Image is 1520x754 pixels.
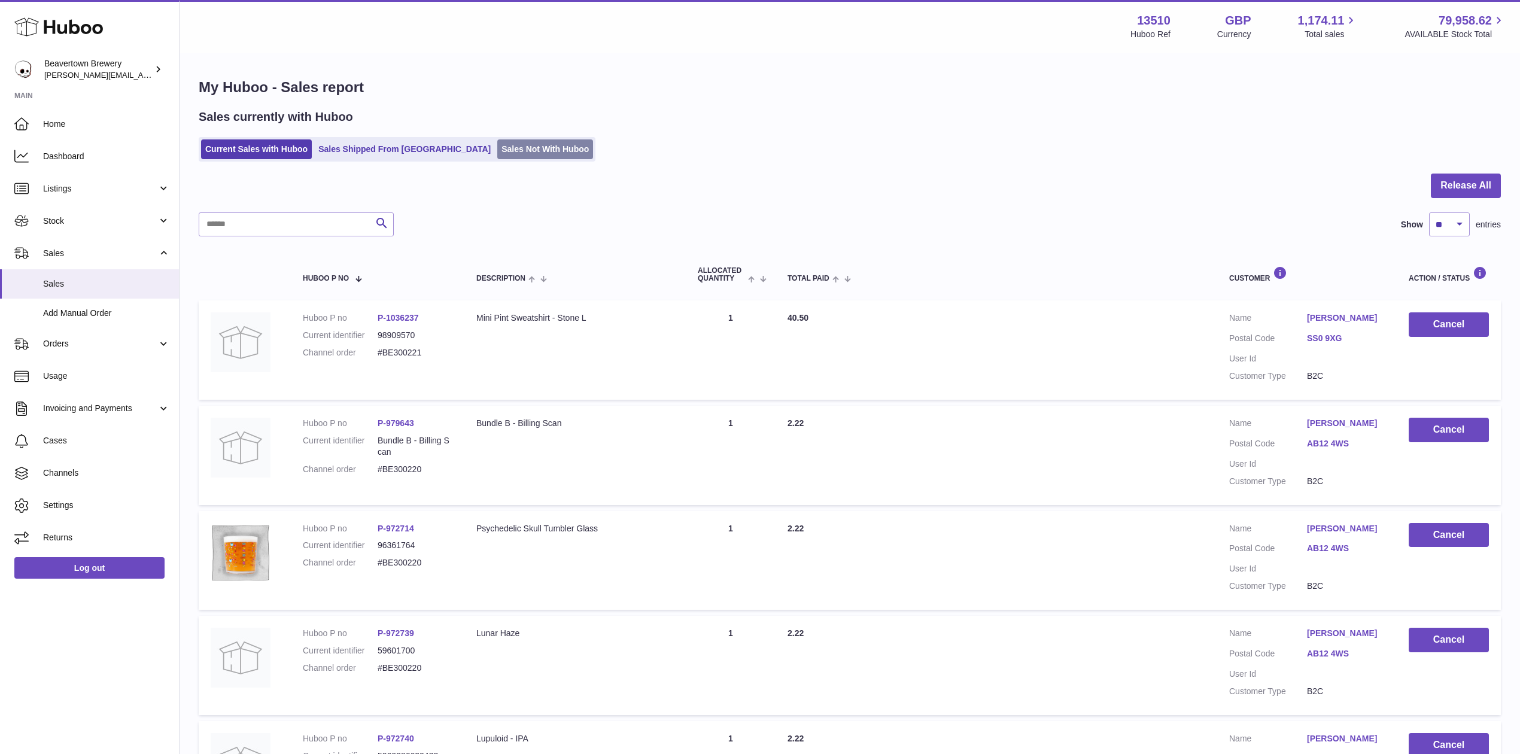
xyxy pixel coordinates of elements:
[1298,13,1345,29] span: 1,174.11
[1229,312,1307,327] dt: Name
[1229,668,1307,680] dt: User Id
[1130,29,1171,40] div: Huboo Ref
[1307,686,1385,697] dd: B2C
[43,248,157,259] span: Sales
[476,523,674,534] div: Psychedelic Skull Tumbler Glass
[378,347,452,358] dd: #BE300221
[1307,438,1385,449] a: AB12 4WS
[476,733,674,744] div: Lupuloid - IPA
[476,312,674,324] div: Mini Pint Sweatshirt - Stone L
[1305,29,1358,40] span: Total sales
[1307,580,1385,592] dd: B2C
[686,406,776,505] td: 1
[1137,13,1171,29] strong: 13510
[378,435,452,458] dd: Bundle B - Billing Scan
[43,403,157,414] span: Invoicing and Payments
[1229,353,1307,364] dt: User Id
[1409,523,1489,548] button: Cancel
[788,734,804,743] span: 2.22
[199,78,1501,97] h1: My Huboo - Sales report
[43,500,170,511] span: Settings
[211,418,270,478] img: no-photo.jpg
[1229,476,1307,487] dt: Customer Type
[1307,628,1385,639] a: [PERSON_NAME]
[303,464,378,475] dt: Channel order
[14,557,165,579] a: Log out
[788,313,808,323] span: 40.50
[497,139,593,159] a: Sales Not With Huboo
[43,118,170,130] span: Home
[378,540,452,551] dd: 96361764
[1229,438,1307,452] dt: Postal Code
[43,370,170,382] span: Usage
[698,267,745,282] span: ALLOCATED Quantity
[303,557,378,568] dt: Channel order
[1225,13,1251,29] strong: GBP
[1307,543,1385,554] a: AB12 4WS
[1476,219,1501,230] span: entries
[1229,563,1307,574] dt: User Id
[1439,13,1492,29] span: 79,958.62
[788,524,804,533] span: 2.22
[43,308,170,319] span: Add Manual Order
[788,628,804,638] span: 2.22
[14,60,32,78] img: Matthew.McCormack@beavertownbrewery.co.uk
[476,418,674,429] div: Bundle B - Billing Scan
[686,300,776,400] td: 1
[1229,543,1307,557] dt: Postal Code
[1229,686,1307,697] dt: Customer Type
[43,338,157,349] span: Orders
[378,557,452,568] dd: #BE300220
[1307,476,1385,487] dd: B2C
[303,418,378,429] dt: Huboo P no
[1298,13,1358,40] a: 1,174.11 Total sales
[211,628,270,688] img: no-photo.jpg
[44,58,152,81] div: Beavertown Brewery
[43,467,170,479] span: Channels
[378,313,419,323] a: P-1036237
[1307,733,1385,744] a: [PERSON_NAME]
[476,275,525,282] span: Description
[378,662,452,674] dd: #BE300220
[303,330,378,341] dt: Current identifier
[303,662,378,674] dt: Channel order
[1401,219,1423,230] label: Show
[378,524,414,533] a: P-972714
[43,183,157,194] span: Listings
[1409,312,1489,337] button: Cancel
[43,278,170,290] span: Sales
[1229,370,1307,382] dt: Customer Type
[1307,648,1385,659] a: AB12 4WS
[303,645,378,656] dt: Current identifier
[1229,418,1307,432] dt: Name
[788,418,804,428] span: 2.22
[199,109,353,125] h2: Sales currently with Huboo
[1229,333,1307,347] dt: Postal Code
[43,151,170,162] span: Dashboard
[686,511,776,610] td: 1
[1405,29,1506,40] span: AVAILABLE Stock Total
[1307,418,1385,429] a: [PERSON_NAME]
[1409,628,1489,652] button: Cancel
[686,616,776,715] td: 1
[1229,580,1307,592] dt: Customer Type
[378,464,452,475] dd: #BE300220
[1307,523,1385,534] a: [PERSON_NAME]
[1229,733,1307,747] dt: Name
[1409,418,1489,442] button: Cancel
[211,312,270,372] img: no-photo.jpg
[1217,29,1251,40] div: Currency
[1431,174,1501,198] button: Release All
[788,275,829,282] span: Total paid
[1229,628,1307,642] dt: Name
[1409,266,1489,282] div: Action / Status
[44,70,304,80] span: [PERSON_NAME][EMAIL_ADDRESS][PERSON_NAME][DOMAIN_NAME]
[303,628,378,639] dt: Huboo P no
[1229,266,1385,282] div: Customer
[1307,370,1385,382] dd: B2C
[1307,312,1385,324] a: [PERSON_NAME]
[314,139,495,159] a: Sales Shipped From [GEOGRAPHIC_DATA]
[1229,458,1307,470] dt: User Id
[43,435,170,446] span: Cases
[201,139,312,159] a: Current Sales with Huboo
